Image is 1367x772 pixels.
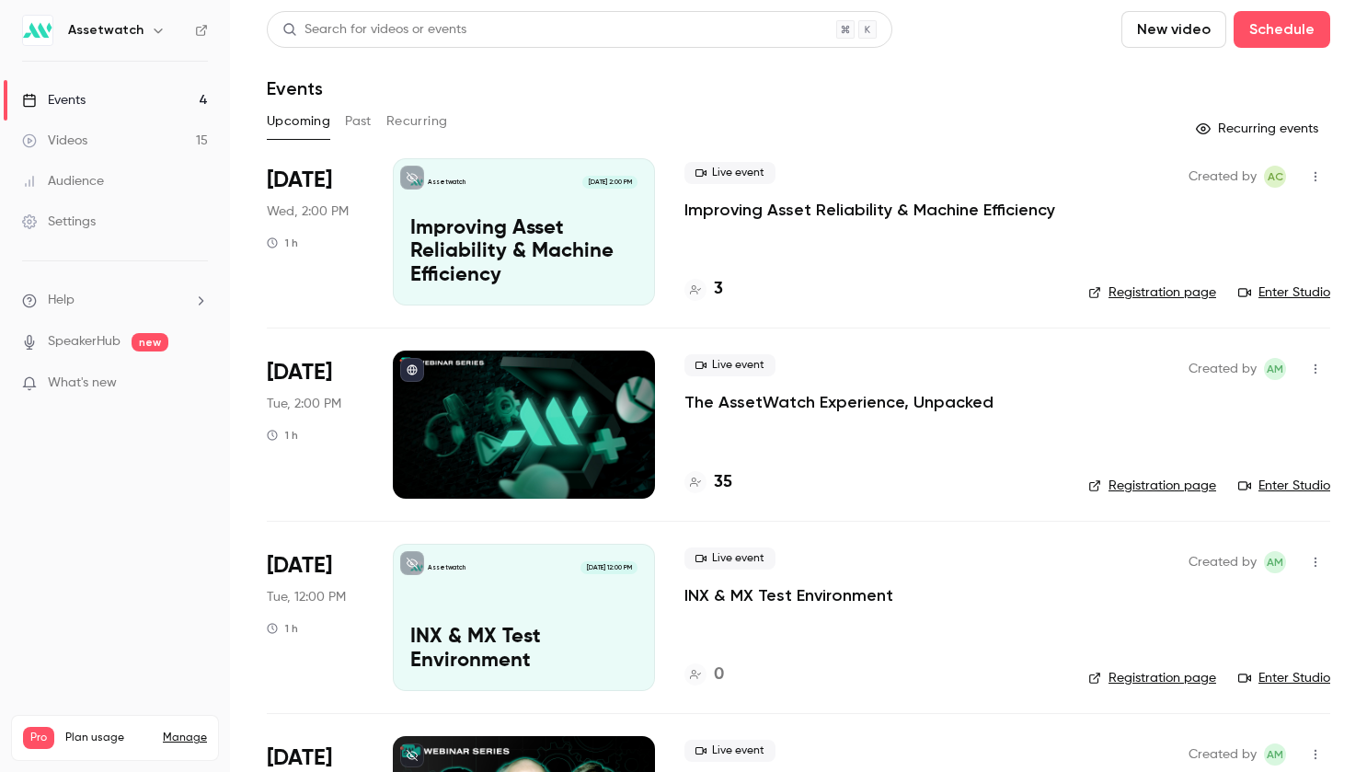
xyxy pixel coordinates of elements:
h4: 35 [714,470,732,495]
button: Schedule [1234,11,1330,48]
a: 0 [684,663,724,687]
span: Adam Creamer [1264,166,1286,188]
span: [DATE] [267,551,332,581]
span: Auburn Meadows [1264,743,1286,766]
p: INX & MX Test Environment [410,626,638,674]
a: 35 [684,470,732,495]
li: help-dropdown-opener [22,291,208,310]
span: [DATE] 2:00 PM [582,176,637,189]
span: Live event [684,354,775,376]
span: Pro [23,727,54,749]
div: Oct 21 Tue, 2:00 PM (America/New York) [267,351,363,498]
a: Enter Studio [1238,669,1330,687]
span: Help [48,291,75,310]
h4: 0 [714,663,724,687]
div: 1 h [267,428,298,443]
span: Tue, 2:00 PM [267,395,341,413]
span: Plan usage [65,731,152,745]
span: Created by [1189,551,1257,573]
span: Tue, 12:00 PM [267,588,346,606]
span: AC [1268,166,1283,188]
span: Auburn Meadows [1264,551,1286,573]
span: Live event [684,740,775,762]
div: 1 h [267,236,298,250]
button: Recurring [386,107,448,136]
div: Audience [22,172,104,190]
div: Events [22,91,86,109]
p: Assetwatch [428,563,465,572]
a: The AssetWatch Experience, Unpacked [684,391,994,413]
a: SpeakerHub [48,332,121,351]
div: Oct 15 Wed, 2:00 PM (America/New York) [267,158,363,305]
div: Search for videos or events [282,20,466,40]
span: Created by [1189,743,1257,766]
a: Manage [163,731,207,745]
a: Enter Studio [1238,283,1330,302]
button: New video [1121,11,1226,48]
h1: Events [267,77,323,99]
a: Improving Asset Reliability & Machine EfficiencyAssetwatch[DATE] 2:00 PMImproving Asset Reliabili... [393,158,655,305]
span: Created by [1189,358,1257,380]
span: AM [1267,358,1283,380]
a: INX & MX Test EnvironmentAssetwatch[DATE] 12:00 PMINX & MX Test Environment [393,544,655,691]
a: Registration page [1088,477,1216,495]
div: Nov 4 Tue, 12:00 PM (America/New York) [267,544,363,691]
div: 1 h [267,621,298,636]
button: Recurring events [1188,114,1330,144]
span: What's new [48,374,117,393]
img: Assetwatch [23,16,52,45]
span: [DATE] 12:00 PM [580,561,637,574]
span: new [132,333,168,351]
a: Registration page [1088,283,1216,302]
a: 3 [684,277,723,302]
span: AM [1267,551,1283,573]
a: Improving Asset Reliability & Machine Efficiency [684,199,1055,221]
span: Wed, 2:00 PM [267,202,349,221]
span: Auburn Meadows [1264,358,1286,380]
button: Upcoming [267,107,330,136]
p: Improving Asset Reliability & Machine Efficiency [410,217,638,288]
a: Registration page [1088,669,1216,687]
div: Settings [22,213,96,231]
a: Enter Studio [1238,477,1330,495]
span: Live event [684,547,775,570]
span: Live event [684,162,775,184]
span: [DATE] [267,358,332,387]
button: Past [345,107,372,136]
span: Created by [1189,166,1257,188]
h6: Assetwatch [68,21,144,40]
p: Assetwatch [428,178,465,187]
a: INX & MX Test Environment [684,584,893,606]
div: Videos [22,132,87,150]
h4: 3 [714,277,723,302]
span: [DATE] [267,166,332,195]
span: AM [1267,743,1283,766]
